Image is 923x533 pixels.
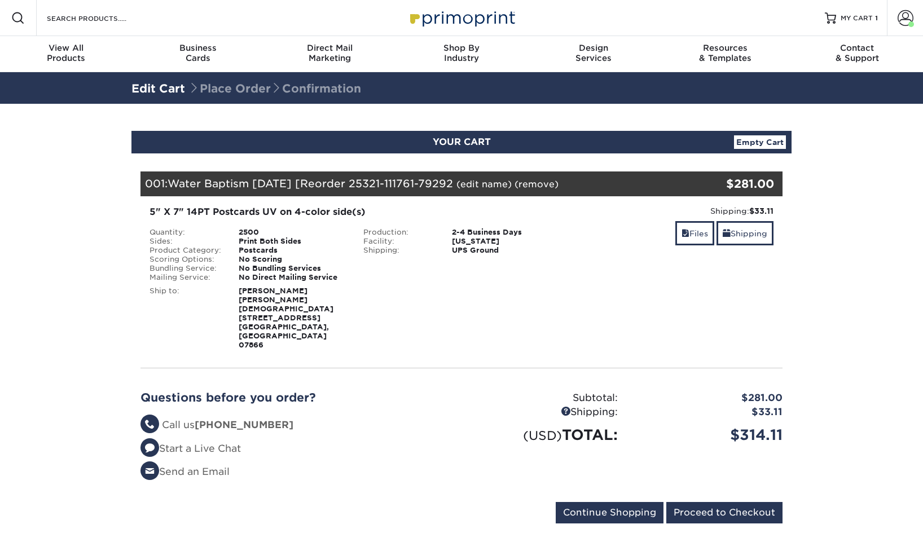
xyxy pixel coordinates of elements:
[239,287,333,349] strong: [PERSON_NAME] [PERSON_NAME][DEMOGRAPHIC_DATA] [STREET_ADDRESS] [GEOGRAPHIC_DATA], [GEOGRAPHIC_DAT...
[355,237,444,246] div: Facility:
[528,43,660,53] span: Design
[528,36,660,72] a: DesignServices
[626,405,791,420] div: $33.11
[528,43,660,63] div: Services
[443,246,568,255] div: UPS Ground
[433,136,491,147] span: YOUR CART
[188,82,361,95] span: Place Order Confirmation
[230,228,355,237] div: 2500
[132,43,264,63] div: Cards
[682,229,689,238] span: files
[230,264,355,273] div: No Bundling Services
[355,228,444,237] div: Production:
[141,273,230,282] div: Mailing Service:
[791,36,923,72] a: Contact& Support
[230,237,355,246] div: Print Both Sides
[666,502,783,523] input: Proceed to Checkout
[443,228,568,237] div: 2-4 Business Days
[556,502,663,523] input: Continue Shopping
[140,418,453,433] li: Call us
[46,11,156,25] input: SEARCH PRODUCTS.....
[461,391,626,406] div: Subtotal:
[515,179,559,190] a: (remove)
[141,237,230,246] div: Sides:
[456,179,512,190] a: (edit name)
[141,287,230,350] div: Ship to:
[875,14,878,22] span: 1
[140,391,453,404] h2: Questions before you order?
[395,43,528,63] div: Industry
[626,424,791,446] div: $314.11
[717,221,773,245] a: Shipping
[230,273,355,282] div: No Direct Mailing Service
[141,264,230,273] div: Bundling Service:
[150,205,560,219] div: 5" X 7" 14PT Postcards UV on 4-color side(s)
[675,175,774,192] div: $281.00
[405,6,518,30] img: Primoprint
[131,82,185,95] a: Edit Cart
[263,43,395,63] div: Marketing
[626,391,791,406] div: $281.00
[132,36,264,72] a: BusinessCards
[660,43,792,63] div: & Templates
[791,43,923,53] span: Contact
[461,405,626,420] div: Shipping:
[140,466,230,477] a: Send an Email
[461,424,626,446] div: TOTAL:
[660,43,792,53] span: Resources
[140,443,241,454] a: Start a Live Chat
[841,14,873,23] span: MY CART
[230,255,355,264] div: No Scoring
[263,43,395,53] span: Direct Mail
[263,36,395,72] a: Direct MailMarketing
[791,43,923,63] div: & Support
[660,36,792,72] a: Resources& Templates
[523,428,562,443] small: (USD)
[395,43,528,53] span: Shop By
[132,43,264,53] span: Business
[443,237,568,246] div: [US_STATE]
[723,229,731,238] span: shipping
[230,246,355,255] div: Postcards
[140,171,675,196] div: 001:
[734,135,786,149] a: Empty Cart
[141,255,230,264] div: Scoring Options:
[168,177,453,190] span: Water Baptism [DATE] [Reorder 25321-111761-79292
[749,206,773,215] strong: $33.11
[195,419,293,430] strong: [PHONE_NUMBER]
[355,246,444,255] div: Shipping:
[141,228,230,237] div: Quantity:
[675,221,714,245] a: Files
[141,246,230,255] div: Product Category:
[577,205,773,217] div: Shipping:
[395,36,528,72] a: Shop ByIndustry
